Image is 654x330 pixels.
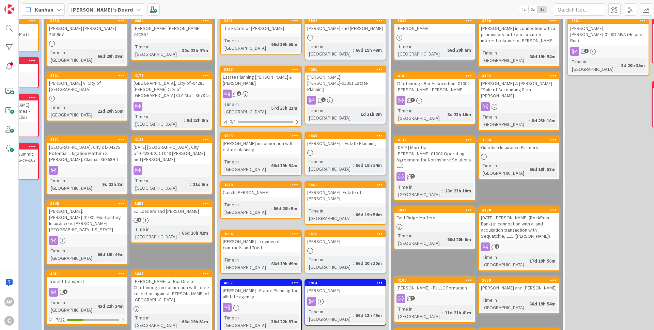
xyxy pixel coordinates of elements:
[223,314,268,329] div: Time in [GEOGRAPHIC_DATA]
[443,309,473,316] div: 11d 21h 41m
[528,6,538,13] span: 2x
[446,111,473,118] div: 8d 23h 10m
[184,116,185,124] span: :
[305,286,386,295] div: [PERSON_NAME]
[358,110,359,118] span: :
[359,110,384,118] div: 1d 21h 8m
[131,137,212,164] div: 4125[DATE] [GEOGRAPHIC_DATA], City of.-04284: 25C1049 [PERSON_NAME] and [PERSON_NAME]
[4,297,14,307] div: AM
[47,201,127,207] div: 3845
[131,137,212,143] div: 4125
[47,271,127,286] div: 4011Trident Transport
[131,201,212,216] div: 3851EZ Loaders and [PERSON_NAME]
[221,182,301,188] div: 3849
[398,278,475,283] div: 4100
[95,251,96,258] span: :
[221,286,301,301] div: [PERSON_NAME] - Estate Planning for allstate agency
[134,113,184,128] div: Time in [GEOGRAPHIC_DATA]
[131,24,212,39] div: [PERSON_NAME] [PERSON_NAME] 24C967
[180,318,210,325] div: 66d 19h 51m
[49,104,95,119] div: Time in [GEOGRAPHIC_DATA]
[479,277,559,292] div: 3859[PERSON_NAME] and [PERSON_NAME]
[305,182,386,188] div: 3861
[223,100,268,115] div: Time in [GEOGRAPHIC_DATA]
[307,256,353,271] div: Time in [GEOGRAPHIC_DATA]
[394,277,475,292] div: 4100[PERSON_NAME] - FL LLC Formation
[354,312,384,319] div: 66d 18h 49m
[307,43,353,58] div: Time in [GEOGRAPHIC_DATA]
[56,316,65,324] span: 7/22
[481,49,527,64] div: Time in [GEOGRAPHIC_DATA]
[479,213,559,240] div: [DATE] [PERSON_NAME] (RockPoint Bank) in connection with a land acquisition transaction with Sequ...
[50,18,127,23] div: 3853
[479,18,559,24] div: 3860
[307,107,358,122] div: Time in [GEOGRAPHIC_DATA]
[95,302,96,310] span: :
[305,66,386,73] div: 4201
[272,205,299,212] div: 66d 20h 5m
[410,174,415,178] span: 2
[446,46,473,54] div: 66d 20h 6m
[47,207,127,234] div: [PERSON_NAME].[PERSON_NAME]-01001 Mid-Century Insurance v. [PERSON_NAME] - [GEOGRAPHIC_DATA][US_S...
[354,211,384,218] div: 66d 19h 54m
[47,24,127,39] div: [PERSON_NAME] [PERSON_NAME] 24C967
[131,18,212,39] div: 4080[PERSON_NAME] [PERSON_NAME] 24C967
[353,260,354,267] span: :
[305,18,386,24] div: 3892
[221,280,301,301] div: 4067[PERSON_NAME] - Estate Planning for allstate agency
[223,201,271,216] div: Time in [GEOGRAPHIC_DATA]
[394,18,475,33] div: 3833[PERSON_NAME]
[568,24,649,45] div: [PERSON_NAME].[PERSON_NAME]-01001 MVA (Hit and Run)
[221,133,301,139] div: 3863
[223,37,268,52] div: Time in [GEOGRAPHIC_DATA]
[307,308,353,323] div: Time in [GEOGRAPHIC_DATA]
[308,67,386,72] div: 4201
[179,318,180,325] span: :
[305,73,386,94] div: [PERSON_NAME].[PERSON_NAME]-01001 Estate Planning
[396,43,445,58] div: Time in [GEOGRAPHIC_DATA]
[528,300,557,308] div: 66d 19h 54m
[482,208,559,213] div: 4130
[230,118,236,125] span: 0/1
[47,18,127,39] div: 3853[PERSON_NAME] [PERSON_NAME] 24C967
[527,53,528,60] span: :
[396,107,445,122] div: Time in [GEOGRAPHIC_DATA]
[99,180,100,188] span: :
[134,43,179,58] div: Time in [GEOGRAPHIC_DATA]
[398,208,475,213] div: 3834
[398,18,475,23] div: 3833
[179,229,180,237] span: :
[554,3,605,16] input: Quick Filter...
[396,183,442,198] div: Time in [GEOGRAPHIC_DATA]
[321,97,326,102] span: 2
[443,187,473,194] div: 20d 23h 10m
[353,312,354,319] span: :
[479,73,559,79] div: 4185
[445,236,446,243] span: :
[445,46,446,54] span: :
[50,137,127,142] div: 4171
[221,280,301,286] div: 4067
[305,133,386,139] div: 3865
[479,277,559,283] div: 3859
[49,49,95,64] div: Time in [GEOGRAPHIC_DATA]
[394,207,475,222] div: 3834East Ridge Matters
[131,271,212,304] div: 3847[PERSON_NAME] of Bio-One of Chattanooga in connection with a fee collection against [PERSON_N...
[394,18,475,24] div: 3833
[223,256,268,271] div: Time in [GEOGRAPHIC_DATA]
[479,73,559,100] div: 4185[PERSON_NAME] & [PERSON_NAME] “Sale of Accounting Firm – [PERSON_NAME]
[180,229,210,237] div: 66d 20h 42m
[479,207,559,240] div: 4130[DATE] [PERSON_NAME] (RockPoint Bank) in connection with a land acquisition transaction with ...
[354,46,384,54] div: 66d 19h 49m
[410,98,415,102] span: 1
[305,133,386,148] div: 3865[PERSON_NAME] – Estate Planning
[221,18,301,33] div: 3891The Estate of [PERSON_NAME]
[398,138,475,142] div: 4132
[479,24,559,45] div: [PERSON_NAME] in connection with a promissory note and security interest relative to [PERSON_NAME]
[570,58,618,73] div: Time in [GEOGRAPHIC_DATA]
[224,67,301,72] div: 3893
[50,271,127,276] div: 4011
[49,177,99,192] div: Time in [GEOGRAPHIC_DATA]
[269,260,299,267] div: 66d 19h 49m
[131,277,212,304] div: [PERSON_NAME] of Bio-One of Chattanooga in connection with a fee collection against [PERSON_NAME]...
